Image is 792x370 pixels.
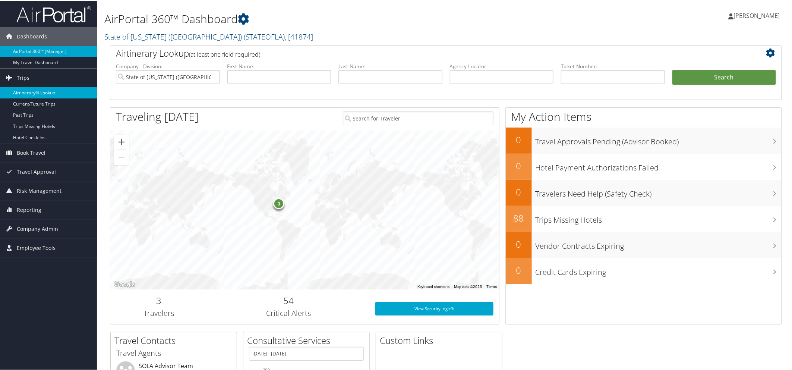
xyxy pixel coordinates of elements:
[380,333,502,346] h2: Custom Links
[114,149,129,164] button: Zoom out
[536,210,782,225] h3: Trips Missing Hotels
[285,31,313,41] span: , [ 41874 ]
[506,159,532,172] h2: 0
[116,307,202,318] h3: Travelers
[116,46,720,59] h2: Airtinerary Lookup
[17,143,45,162] span: Book Travel
[506,127,782,153] a: 0Travel Approvals Pending (Advisor Booked)
[536,263,782,277] h3: Credit Cards Expiring
[486,284,497,288] a: Terms
[338,62,442,69] label: Last Name:
[506,108,782,124] h1: My Action Items
[16,5,91,22] img: airportal-logo.png
[116,108,199,124] h1: Traveling [DATE]
[506,263,532,276] h2: 0
[17,68,29,87] span: Trips
[506,231,782,257] a: 0Vendor Contracts Expiring
[454,284,482,288] span: Map data ©2025
[506,133,532,145] h2: 0
[561,62,665,69] label: Ticket Number:
[17,181,61,200] span: Risk Management
[417,283,449,289] button: Keyboard shortcuts
[227,62,331,69] label: First Name:
[213,294,364,306] h2: 54
[450,62,554,69] label: Agency Locator:
[112,279,137,289] img: Google
[104,10,560,26] h1: AirPortal 360™ Dashboard
[244,31,285,41] span: ( STATEOFLA )
[506,205,782,231] a: 88Trips Missing Hotels
[375,301,494,315] a: View SecurityLogic®
[536,158,782,172] h3: Hotel Payment Authorizations Failed
[112,279,137,289] a: Open this area in Google Maps (opens a new window)
[189,50,260,58] span: (at least one field required)
[506,257,782,283] a: 0Credit Cards Expiring
[213,307,364,318] h3: Critical Alerts
[343,111,494,125] input: Search for Traveler
[536,236,782,251] h3: Vendor Contracts Expiring
[104,31,313,41] a: State of [US_STATE] ([GEOGRAPHIC_DATA])
[506,211,532,224] h2: 88
[672,69,776,84] button: Search
[17,238,56,257] span: Employee Tools
[116,62,220,69] label: Company - Division:
[506,237,532,250] h2: 0
[17,200,41,219] span: Reporting
[114,333,237,346] h2: Travel Contacts
[116,294,202,306] h2: 3
[114,134,129,149] button: Zoom in
[17,26,47,45] span: Dashboards
[116,347,231,358] h3: Travel Agents
[734,11,780,19] span: [PERSON_NAME]
[536,184,782,198] h3: Travelers Need Help (Safety Check)
[506,153,782,179] a: 0Hotel Payment Authorizations Failed
[506,185,532,198] h2: 0
[17,162,56,181] span: Travel Approval
[536,132,782,146] h3: Travel Approvals Pending (Advisor Booked)
[506,179,782,205] a: 0Travelers Need Help (Safety Check)
[17,219,58,238] span: Company Admin
[273,197,284,208] div: 3
[729,4,788,26] a: [PERSON_NAME]
[247,333,369,346] h2: Consultative Services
